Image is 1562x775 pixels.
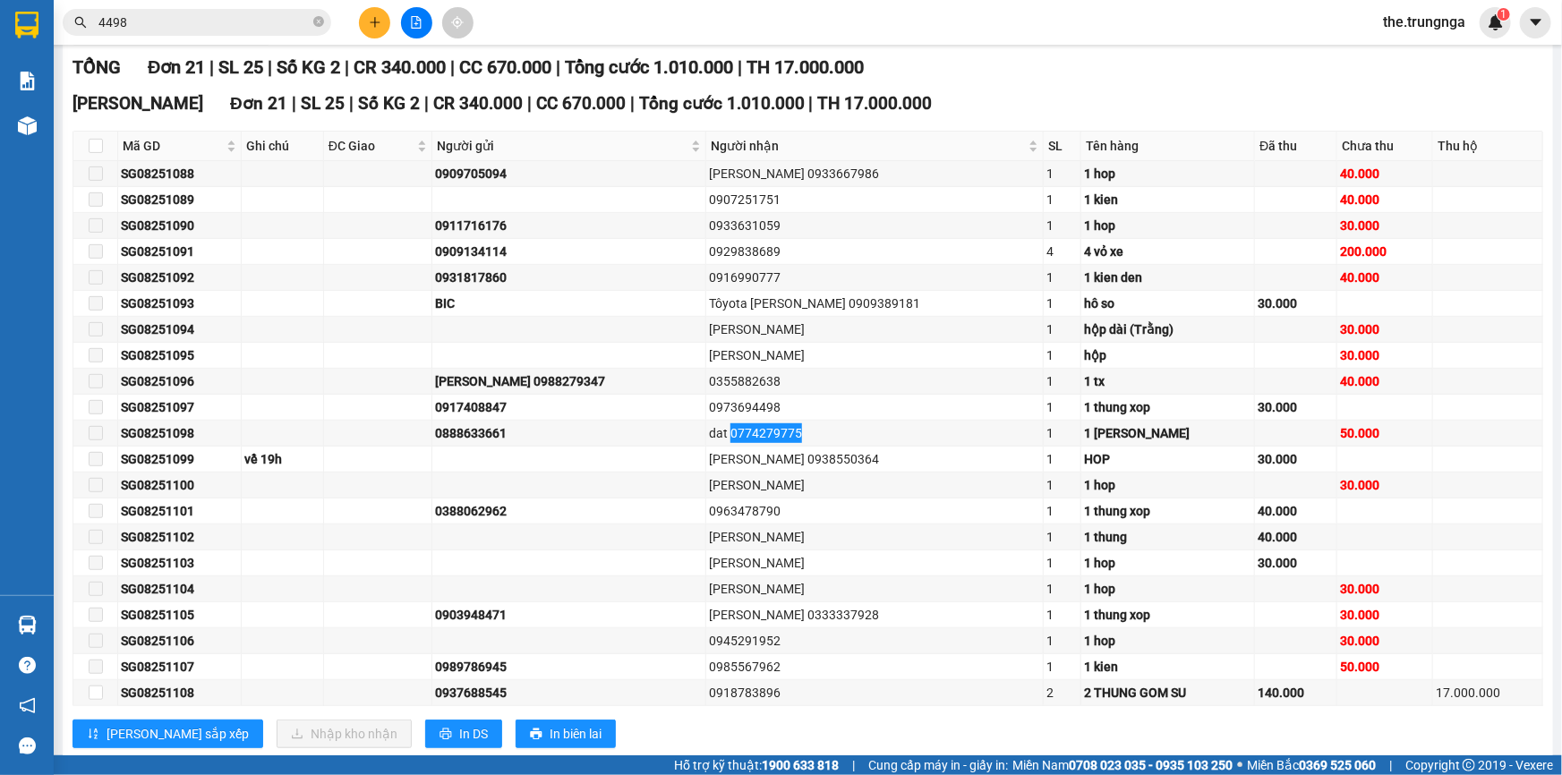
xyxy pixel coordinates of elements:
span: plus [369,16,381,29]
div: 0903948471 [435,605,703,625]
div: 1 [1046,631,1078,651]
div: [PERSON_NAME] 0333337928 [709,605,1040,625]
span: search [74,16,87,29]
button: caret-down [1520,7,1551,38]
span: | [527,93,532,114]
div: 1 [1046,579,1078,599]
button: sort-ascending[PERSON_NAME] sắp xếp [73,720,263,748]
div: 50.000 [1340,657,1430,677]
div: SG08251089 [121,190,238,209]
div: 0911716176 [435,216,703,235]
img: logo-vxr [15,12,38,38]
div: 50.000 [1340,423,1430,443]
span: TH 17.000.000 [747,56,864,78]
td: SG08251098 [118,421,242,447]
div: 1 [1046,319,1078,339]
div: [PERSON_NAME] [709,527,1040,547]
td: SG08251092 [118,265,242,291]
span: | [268,56,272,78]
div: 30.000 [1340,475,1430,495]
div: 17.000.000 [1436,683,1540,703]
div: 0909705094 [435,164,703,183]
div: SG08251091 [121,242,238,261]
td: SG08251103 [118,550,242,576]
div: SG08251108 [121,683,238,703]
span: ĐC Giao [329,136,414,156]
span: Hỗ trợ kỹ thuật: [674,755,839,775]
div: SG08251105 [121,605,238,625]
div: 1 [1046,294,1078,313]
td: SG08251106 [118,628,242,654]
div: 0888633661 [435,423,703,443]
div: 200.000 [1340,242,1430,261]
div: 0945291952 [709,631,1040,651]
th: Ghi chú [242,132,324,161]
div: 0388062962 [435,501,703,521]
span: close-circle [313,14,324,31]
span: 1 [1500,8,1507,21]
span: message [19,737,36,754]
span: | [450,56,455,78]
span: Tổng cước 1.010.000 [639,93,805,114]
span: | [349,93,354,114]
span: | [1389,755,1392,775]
th: Tên hàng [1081,132,1255,161]
td: SG08251094 [118,317,242,343]
div: 1 [1046,657,1078,677]
div: SG08251099 [121,449,238,469]
div: SG08251096 [121,371,238,391]
div: 0909134114 [435,242,703,261]
span: file-add [410,16,423,29]
span: | [809,93,814,114]
div: [PERSON_NAME] 0988279347 [435,371,703,391]
button: printerIn DS [425,720,502,748]
td: SG08251105 [118,602,242,628]
div: 0973694498 [709,397,1040,417]
div: Tôyota [PERSON_NAME] 0909389181 [709,294,1040,313]
div: 1 hop [1084,553,1251,573]
span: Tổng cước 1.010.000 [565,56,733,78]
div: 40.000 [1340,164,1430,183]
img: warehouse-icon [18,116,37,135]
button: printerIn biên lai [516,720,616,748]
div: 1 [1046,190,1078,209]
div: 0933631059 [709,216,1040,235]
span: copyright [1463,759,1475,771]
div: SG08251106 [121,631,238,651]
div: SG08251097 [121,397,238,417]
span: ⚪️ [1237,762,1242,769]
img: icon-new-feature [1488,14,1504,30]
div: SG08251104 [121,579,238,599]
div: 30.000 [1258,397,1334,417]
div: 1 thung xop [1084,605,1251,625]
td: SG08251107 [118,654,242,680]
span: aim [451,16,464,29]
div: 1 [1046,164,1078,183]
span: Người gửi [437,136,687,156]
img: warehouse-icon [18,616,37,634]
div: 1 hop [1084,475,1251,495]
span: | [556,56,560,78]
div: 0929838689 [709,242,1040,261]
div: 1 [1046,423,1078,443]
div: 0917408847 [435,397,703,417]
div: 30.000 [1258,294,1334,313]
div: HOP [1084,449,1251,469]
div: [PERSON_NAME] [709,345,1040,365]
input: Tìm tên, số ĐT hoặc mã đơn [98,13,310,32]
span: CR 340.000 [433,93,523,114]
span: | [209,56,214,78]
div: SG08251100 [121,475,238,495]
div: 40.000 [1340,190,1430,209]
div: 1 [1046,371,1078,391]
div: hộp [1084,345,1251,365]
strong: 1900 633 818 [762,758,839,772]
td: SG08251091 [118,239,242,265]
div: 0931817860 [435,268,703,287]
div: 1 [1046,475,1078,495]
div: hộp dài (Trằng) [1084,319,1251,339]
div: 4 vỏ xe [1084,242,1251,261]
div: 4 [1046,242,1078,261]
span: close-circle [313,16,324,27]
span: | [852,755,855,775]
